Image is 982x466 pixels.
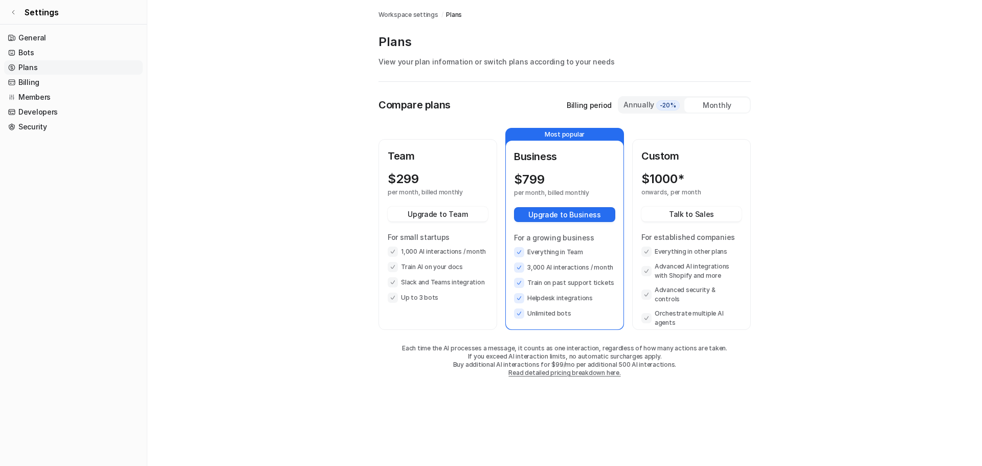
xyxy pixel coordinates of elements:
li: Everything in Team [514,247,615,257]
p: Compare plans [378,97,451,113]
li: Up to 3 bots [388,293,488,303]
a: General [4,31,143,45]
li: Everything in other plans [641,247,742,257]
li: Advanced security & controls [641,285,742,304]
p: For a growing business [514,232,615,243]
p: onwards, per month [641,188,723,196]
p: $ 299 [388,172,419,186]
p: Business [514,149,615,164]
p: Team [388,148,488,164]
p: $ 1000* [641,172,684,186]
span: Settings [25,6,59,18]
li: Slack and Teams integration [388,277,488,287]
p: Most popular [506,128,623,141]
li: Orchestrate multiple AI agents [641,309,742,327]
p: View your plan information or switch plans according to your needs [378,56,751,67]
p: Custom [641,148,742,164]
a: Billing [4,75,143,90]
button: Upgrade to Business [514,207,615,222]
a: Plans [4,60,143,75]
p: per month, billed monthly [514,189,597,197]
li: Train AI on your docs [388,262,488,272]
li: Unlimited bots [514,308,615,319]
a: Plans [446,10,462,19]
a: Bots [4,46,143,60]
div: Monthly [684,98,750,113]
p: per month, billed monthly [388,188,470,196]
div: Annually [623,99,680,110]
a: Workspace settings [378,10,438,19]
p: For small startups [388,232,488,242]
a: Developers [4,105,143,119]
button: Upgrade to Team [388,207,488,221]
li: 1,000 AI interactions / month [388,247,488,257]
a: Read detailed pricing breakdown here. [508,369,620,376]
p: $ 799 [514,172,545,187]
li: 3,000 AI interactions / month [514,262,615,273]
li: Advanced AI integrations with Shopify and more [641,262,742,280]
li: Helpdesk integrations [514,293,615,303]
p: Plans [378,34,751,50]
p: Buy additional AI interactions for $99/mo per additional 500 AI interactions. [378,361,751,369]
button: Talk to Sales [641,207,742,221]
p: If you exceed AI interaction limits, no automatic surcharges apply. [378,352,751,361]
p: For established companies [641,232,742,242]
p: Each time the AI processes a message, it counts as one interaction, regardless of how many action... [378,344,751,352]
span: / [441,10,443,19]
li: Train on past support tickets [514,278,615,288]
p: Billing period [567,100,612,110]
span: -20% [656,100,680,110]
a: Security [4,120,143,134]
a: Members [4,90,143,104]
